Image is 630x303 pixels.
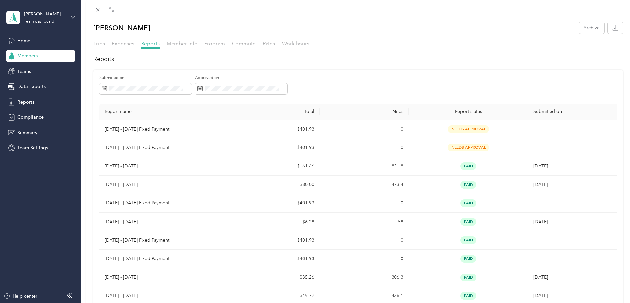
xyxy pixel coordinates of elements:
[533,182,548,187] span: [DATE]
[105,237,225,244] p: [DATE] - [DATE] Fixed Payment
[230,250,320,268] td: $401.93
[230,120,320,138] td: $401.93
[460,274,476,281] span: paid
[460,199,476,207] span: paid
[320,138,409,157] td: 0
[105,144,225,151] p: [DATE] - [DATE] Fixed Payment
[533,293,548,298] span: [DATE]
[105,218,225,226] p: [DATE] - [DATE]
[105,163,225,170] p: [DATE] - [DATE]
[205,40,225,46] span: Program
[230,157,320,175] td: $161.46
[448,125,489,133] span: needs approval
[282,40,309,46] span: Work hours
[230,194,320,213] td: $401.93
[93,22,150,34] p: [PERSON_NAME]
[230,213,320,231] td: $6.28
[93,55,623,64] h2: Reports
[533,274,548,280] span: [DATE]
[263,40,275,46] span: Rates
[460,292,476,300] span: paid
[230,231,320,250] td: $401.93
[460,218,476,226] span: paid
[460,236,476,244] span: paid
[320,176,409,194] td: 473.4
[320,194,409,213] td: 0
[533,163,548,169] span: [DATE]
[320,268,409,287] td: 306.3
[320,231,409,250] td: 0
[533,219,548,225] span: [DATE]
[230,268,320,287] td: $35.26
[105,292,225,299] p: [DATE] - [DATE]
[141,40,160,46] span: Reports
[320,157,409,175] td: 831.8
[414,109,522,114] span: Report status
[105,255,225,262] p: [DATE] - [DATE] Fixed Payment
[593,266,630,303] iframe: Everlance-gr Chat Button Frame
[528,104,617,120] th: Submitted on
[232,40,256,46] span: Commute
[325,109,404,114] div: Miles
[460,181,476,189] span: paid
[460,255,476,262] span: paid
[320,120,409,138] td: 0
[460,162,476,170] span: paid
[236,109,314,114] div: Total
[167,40,198,46] span: Member info
[230,176,320,194] td: $80.00
[105,199,225,207] p: [DATE] - [DATE] Fixed Payment
[579,22,604,34] button: Archive
[93,40,105,46] span: Trips
[99,75,192,81] label: Submitted on
[320,213,409,231] td: 58
[195,75,287,81] label: Approved on
[112,40,134,46] span: Expenses
[105,181,225,188] p: [DATE] - [DATE]
[105,126,225,133] p: [DATE] - [DATE] Fixed Payment
[320,250,409,268] td: 0
[230,138,320,157] td: $401.93
[105,274,225,281] p: [DATE] - [DATE]
[99,104,230,120] th: Report name
[448,144,489,151] span: needs approval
